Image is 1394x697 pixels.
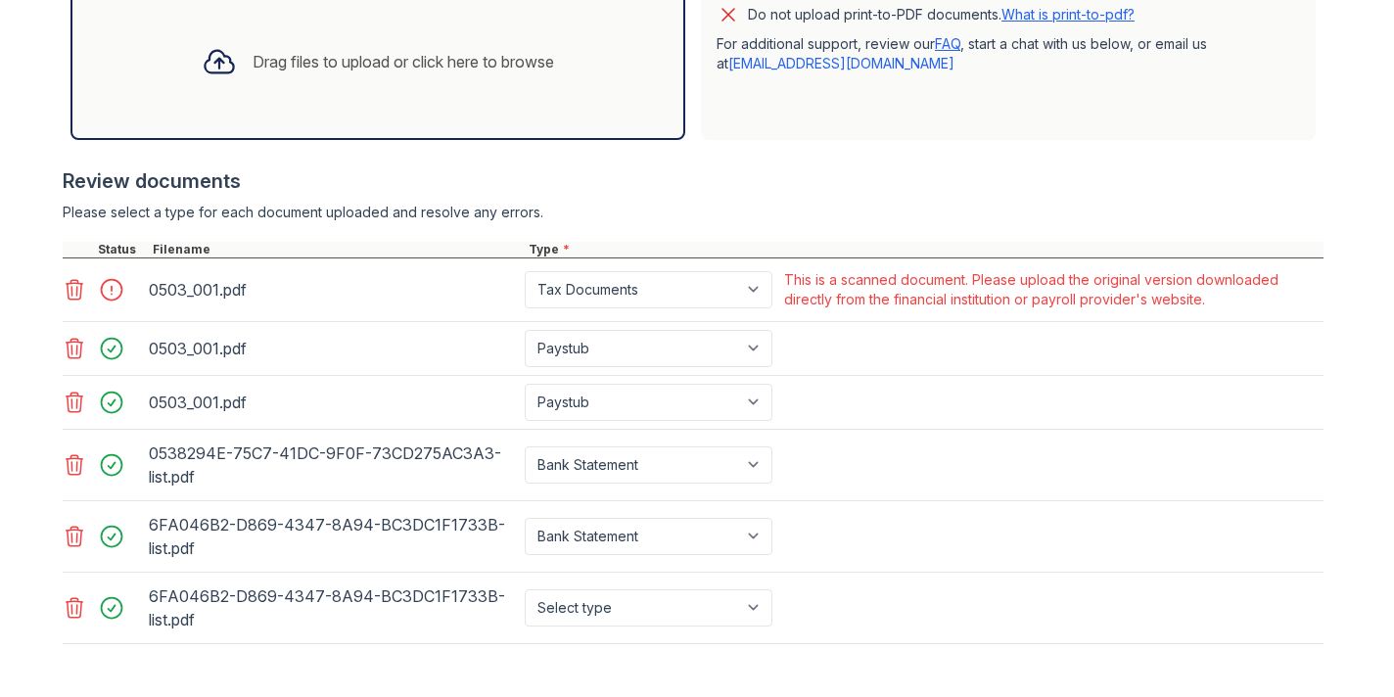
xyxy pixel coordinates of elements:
[149,581,517,635] div: 6FA046B2-D869-4347-8A94-BC3DC1F1733B-list.pdf
[1001,6,1135,23] a: What is print-to-pdf?
[94,242,149,257] div: Status
[63,167,1324,195] div: Review documents
[717,34,1300,73] p: For additional support, review our , start a chat with us below, or email us at
[63,203,1324,222] div: Please select a type for each document uploaded and resolve any errors.
[149,242,525,257] div: Filename
[728,55,954,71] a: [EMAIL_ADDRESS][DOMAIN_NAME]
[149,387,517,418] div: 0503_001.pdf
[149,333,517,364] div: 0503_001.pdf
[149,274,517,305] div: 0503_001.pdf
[935,35,960,52] a: FAQ
[253,50,554,73] div: Drag files to upload or click here to browse
[784,270,1320,309] div: This is a scanned document. Please upload the original version downloaded directly from the finan...
[149,509,517,564] div: 6FA046B2-D869-4347-8A94-BC3DC1F1733B-list.pdf
[149,438,517,492] div: 0538294E-75C7-41DC-9F0F-73CD275AC3A3-list.pdf
[748,5,1135,24] p: Do not upload print-to-PDF documents.
[525,242,1324,257] div: Type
